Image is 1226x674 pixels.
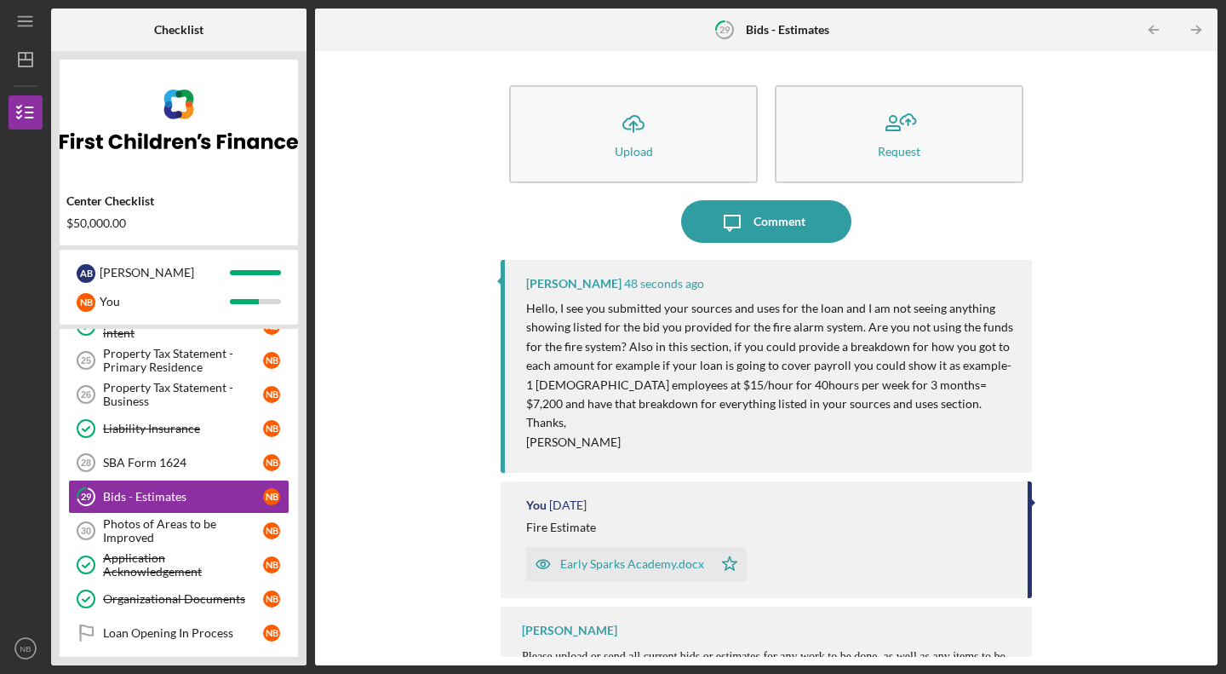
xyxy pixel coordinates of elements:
a: Loan Opening In ProcessNB [68,616,289,650]
tspan: 25 [81,355,91,366]
div: Center Checklist [66,194,291,208]
button: Early Sparks Academy.docx [526,547,747,581]
div: [PERSON_NAME] [526,277,622,291]
b: Checklist [154,23,203,37]
div: [PERSON_NAME] [100,258,230,287]
tspan: 30 [81,526,91,536]
a: 26Property Tax Statement - BusinessNB [68,377,289,412]
button: Comment [681,200,851,243]
div: You [100,287,230,316]
div: N B [263,386,280,403]
a: 30Photos of Areas to be ImprovedNB [68,514,289,548]
p: Hello, I see you submitted your sources and uses for the loan and I am not seeing anything showin... [526,299,1015,413]
div: Request [878,145,920,158]
button: Upload [509,85,758,183]
a: 29Bids - EstimatesNB [68,480,289,514]
tspan: 26 [81,389,91,400]
div: N B [263,522,280,539]
div: SBA Form 1624 [103,456,263,469]
div: Bids - Estimates [103,490,263,504]
div: N B [263,352,280,369]
div: N B [263,556,280,573]
div: Upload [615,145,653,158]
div: Property Tax Statement - Business [103,381,263,408]
a: Application AcknowledgementNB [68,548,289,582]
div: Property Tax Statement - Primary Residence [103,347,263,374]
div: N B [263,488,280,505]
text: NB [20,644,31,654]
tspan: 29 [719,24,730,35]
div: Photos of Areas to be Improved [103,517,263,544]
tspan: 29 [81,492,92,503]
div: $50,000.00 [66,216,291,230]
div: Loan Opening In Process [103,626,263,640]
div: N B [77,293,95,312]
div: A B [77,264,95,283]
div: Organizational Documents [103,592,263,606]
a: 28SBA Form 1624NB [68,446,289,480]
tspan: 28 [81,458,91,468]
a: Organizational DocumentsNB [68,582,289,616]
div: N B [263,590,280,608]
div: Liability Insurance [103,422,263,435]
p: Thanks, [526,413,1015,432]
div: You [526,498,547,512]
time: 2025-10-14 20:21 [624,277,704,291]
div: [PERSON_NAME] [522,624,617,637]
div: Comment [753,200,805,243]
div: N B [263,454,280,471]
div: Fire Estimate [526,521,596,534]
div: N B [263,625,280,642]
button: NB [9,631,43,665]
img: Product logo [60,68,298,170]
div: Early Sparks Academy.docx [560,557,704,571]
a: Liability InsuranceNB [68,412,289,446]
button: Request [775,85,1023,183]
time: 2025-10-10 13:46 [549,498,587,512]
div: Application Acknowledgement [103,551,263,579]
div: N B [263,420,280,437]
a: 25Property Tax Statement - Primary ResidenceNB [68,343,289,377]
p: [PERSON_NAME] [526,433,1015,452]
b: Bids - Estimates [746,23,829,37]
